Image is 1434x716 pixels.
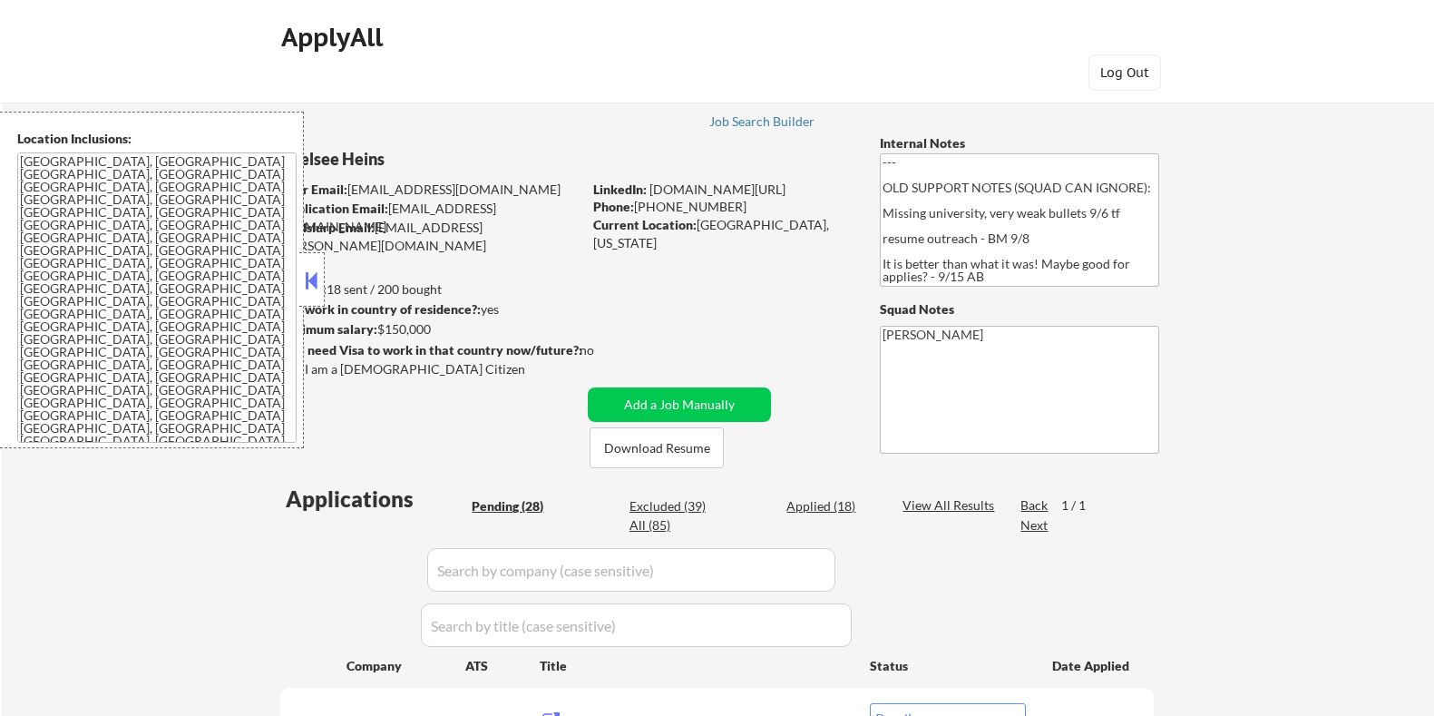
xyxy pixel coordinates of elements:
strong: LinkedIn: [593,181,647,197]
div: [EMAIL_ADDRESS][DOMAIN_NAME] [281,181,581,199]
div: Pending (28) [472,497,562,515]
div: Title [540,657,853,675]
strong: Minimum salary: [279,321,377,337]
div: 18 sent / 200 bought [279,280,581,299]
div: Job Search Builder [709,115,815,128]
div: View All Results [902,496,1000,515]
strong: Current Location: [593,217,697,232]
div: Applications [286,488,465,510]
input: Search by company (case sensitive) [427,548,835,592]
div: Back [1020,496,1049,515]
button: Download Resume [590,427,724,468]
strong: Application Email: [281,201,388,216]
div: Date Applied [1052,657,1132,675]
button: Add a Job Manually [588,387,771,422]
strong: Can work in country of residence?: [279,301,481,317]
div: Applied (18) [786,497,877,515]
div: Status [870,649,1026,682]
div: All (85) [629,516,720,535]
strong: Mailslurp Email: [280,220,375,235]
button: Log Out [1088,54,1161,91]
div: [EMAIL_ADDRESS][PERSON_NAME][DOMAIN_NAME] [280,219,581,254]
div: $150,000 [279,320,581,338]
div: ApplyAll [281,22,388,53]
a: Job Search Builder [709,114,815,132]
strong: Phone: [593,199,634,214]
div: Excluded (39) [629,497,720,515]
div: 1 / 1 [1061,496,1103,515]
div: Chelsee Heins [280,148,653,171]
div: Internal Notes [880,134,1159,152]
div: [PHONE_NUMBER] [593,198,850,216]
div: Company [346,657,465,675]
input: Search by title (case sensitive) [421,603,852,647]
div: ATS [465,657,540,675]
strong: Will need Visa to work in that country now/future?: [280,342,582,358]
a: [DOMAIN_NAME][URL] [649,181,785,197]
div: yes [279,300,576,319]
div: no [580,341,631,359]
div: [GEOGRAPHIC_DATA], [US_STATE] [593,216,850,251]
div: Yes, I am a [DEMOGRAPHIC_DATA] Citizen [280,360,587,378]
div: Next [1020,516,1049,535]
div: Squad Notes [880,300,1159,319]
div: Location Inclusions: [17,130,297,148]
div: [EMAIL_ADDRESS][DOMAIN_NAME] [281,200,581,235]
